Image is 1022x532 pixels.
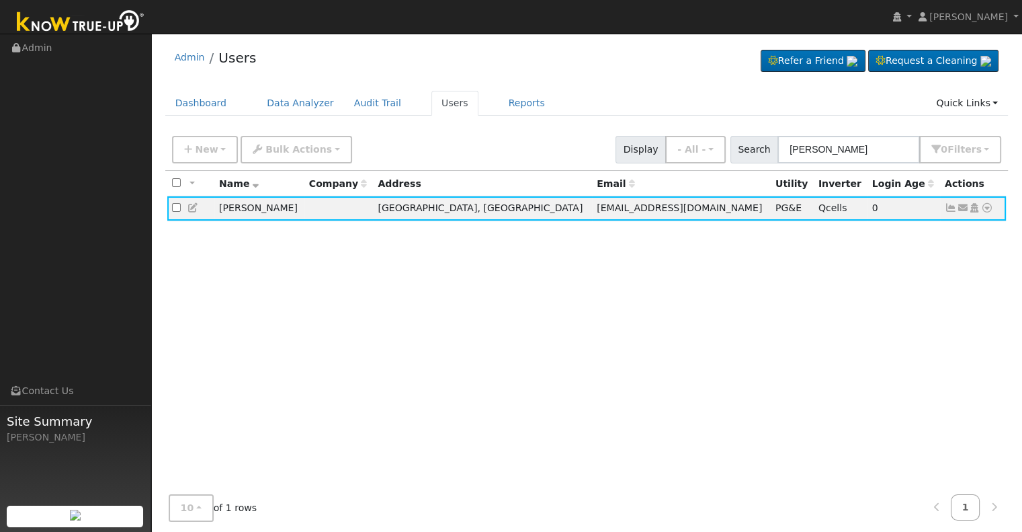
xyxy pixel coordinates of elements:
[175,52,205,63] a: Admin
[777,136,920,163] input: Search
[872,178,934,189] span: Days since last login
[980,56,991,67] img: retrieve
[929,11,1008,22] span: [PERSON_NAME]
[665,136,726,163] button: - All -
[615,136,666,163] span: Display
[968,202,980,213] a: Login As
[981,201,993,215] a: Other actions
[847,56,857,67] img: retrieve
[373,196,592,221] td: [GEOGRAPHIC_DATA], [GEOGRAPHIC_DATA]
[926,91,1008,116] a: Quick Links
[872,202,878,213] span: 09/23/2025 1:10:34 PM
[70,510,81,521] img: retrieve
[10,7,151,38] img: Know True-Up
[165,91,237,116] a: Dashboard
[730,136,778,163] span: Search
[431,91,478,116] a: Users
[187,202,200,213] a: Edit User
[499,91,555,116] a: Reports
[257,91,344,116] a: Data Analyzer
[947,144,982,155] span: Filter
[945,177,1001,191] div: Actions
[195,144,218,155] span: New
[218,50,256,66] a: Users
[775,202,802,213] span: PG&E
[775,177,809,191] div: Utility
[818,177,863,191] div: Inverter
[344,91,411,116] a: Audit Trail
[951,494,980,521] a: 1
[976,144,981,155] span: s
[181,502,194,513] span: 10
[597,202,762,213] span: [EMAIL_ADDRESS][DOMAIN_NAME]
[169,494,257,522] span: of 1 rows
[957,201,969,215] a: mendezm1234@icloud.com
[378,177,587,191] div: Address
[945,202,957,213] a: Show Graph
[761,50,865,73] a: Refer a Friend
[7,412,144,430] span: Site Summary
[597,178,634,189] span: Email
[818,202,847,213] span: Qcells
[241,136,351,163] button: Bulk Actions
[309,178,367,189] span: Company name
[172,136,239,163] button: New
[169,494,214,522] button: 10
[219,178,259,189] span: Name
[919,136,1001,163] button: 0Filters
[265,144,332,155] span: Bulk Actions
[7,430,144,445] div: [PERSON_NAME]
[214,196,304,221] td: [PERSON_NAME]
[868,50,998,73] a: Request a Cleaning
